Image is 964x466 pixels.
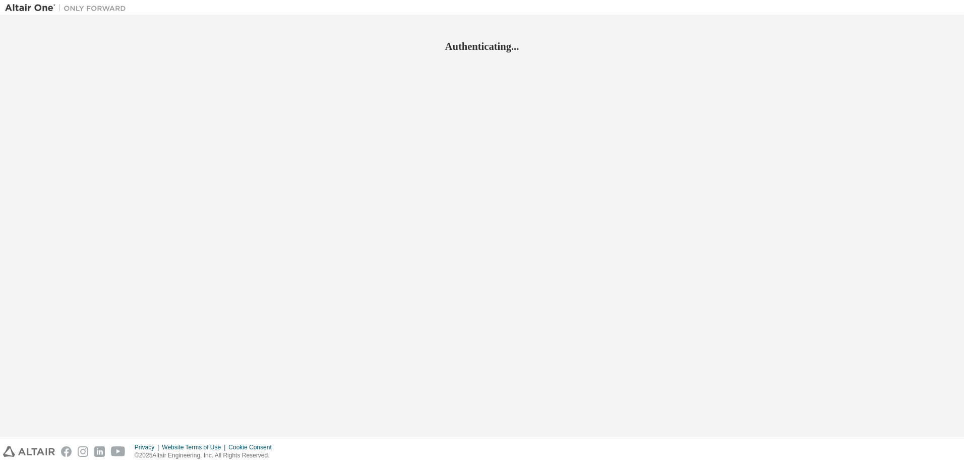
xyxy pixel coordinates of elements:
p: © 2025 Altair Engineering, Inc. All Rights Reserved. [135,451,278,460]
div: Website Terms of Use [162,443,228,451]
div: Cookie Consent [228,443,277,451]
img: instagram.svg [78,446,88,457]
img: youtube.svg [111,446,126,457]
img: linkedin.svg [94,446,105,457]
h2: Authenticating... [5,40,959,53]
img: Altair One [5,3,131,13]
img: facebook.svg [61,446,72,457]
div: Privacy [135,443,162,451]
img: altair_logo.svg [3,446,55,457]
